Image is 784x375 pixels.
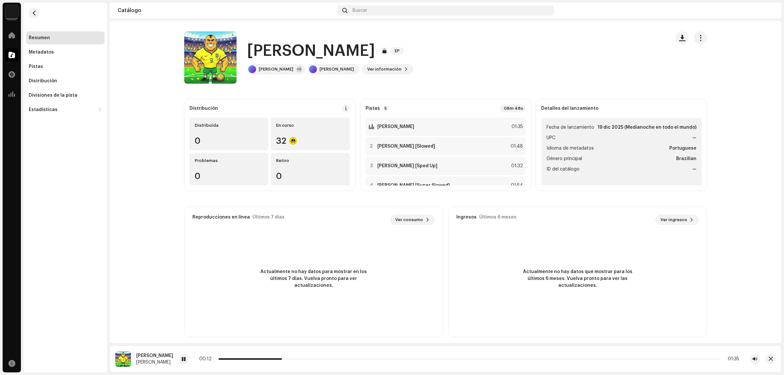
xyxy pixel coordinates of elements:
span: Buscar [352,8,367,13]
span: Actualmente no hay datos que mostrar para los últimos 6 meses. Vuelva pronto para ver las actuali... [519,269,636,289]
div: [PERSON_NAME] [259,67,293,72]
div: 01:54 [509,182,523,189]
div: Últimos 7 días [253,215,285,220]
strong: [PERSON_NAME] [377,124,414,129]
re-m-nav-item: Metadatos [26,46,105,59]
div: 01:35 [509,123,523,131]
div: [PERSON_NAME] [319,67,354,72]
div: Pistas [29,64,43,69]
re-m-nav-item: Resumen [26,31,105,44]
div: Estadísticas [29,107,57,112]
re-m-nav-item: Pistas [26,60,105,73]
span: Ver ingresos [661,213,687,226]
div: En curso [276,123,344,128]
span: Fecha de lanzamiento [547,123,594,131]
img: 880e9518-25af-4ac8-8b97-2f1c6d9be8a9 [115,351,131,367]
strong: [PERSON_NAME] [Slowed] [377,144,435,149]
div: Divisiones de la pista [29,93,77,98]
strong: — [692,134,696,142]
span: UPC [547,134,555,142]
button: Ver consumo [390,215,435,225]
h1: [PERSON_NAME] [247,41,375,61]
img: 34f81ff7-2202-4073-8c5d-62963ce809f3 [5,5,18,18]
re-m-nav-item: Distribución [26,74,105,88]
span: ID del catálogo [547,165,580,173]
span: Ver consumo [395,213,423,226]
strong: [PERSON_NAME] [Super Slowed] [377,183,450,188]
div: 01:48 [509,142,523,150]
span: EP [391,47,403,55]
div: 00:12 [199,356,216,362]
span: Género principal [547,155,582,163]
div: 08m 48s [500,105,526,112]
span: Idioma de metadatos [547,144,594,152]
strong: — [692,165,696,173]
div: +2 [296,66,302,73]
strong: [PERSON_NAME] [Sped Up] [377,163,437,169]
strong: Portuguese [669,144,696,152]
div: Últimos 6 meses [479,215,516,220]
div: Distribución [29,78,57,84]
strong: 19 dic 2025 (Medianoche en todo el mundo) [597,123,696,131]
strong: Detalles del lanzamiento [541,106,598,111]
div: [PERSON_NAME] [136,360,173,365]
div: Metadatos [29,50,54,55]
strong: Pistas [366,106,380,111]
div: Catálogo [118,8,335,13]
div: Reproducciones en línea [192,215,250,220]
div: Distribución [189,106,218,111]
div: [PERSON_NAME] [136,353,173,358]
div: 01:35 [723,356,739,362]
div: 01:32 [509,162,523,170]
img: d6e06fa9-f9ce-4a05-ae31-ec4e8b5de632 [763,5,774,16]
span: Actualmente no hay datos para mostrar en los últimos 7 días. Vuelva pronto para ver actualizaciones. [255,269,372,289]
div: Ingresos [456,215,477,220]
p-badge: 5 [383,106,389,111]
div: Retiro [276,158,344,163]
div: Problemas [195,158,263,163]
button: Ver ingresos [655,215,699,225]
button: Ver información [362,64,413,74]
re-m-nav-item: Divisiones de la pista [26,89,105,102]
strong: Brazilian [676,155,696,163]
div: Distribuída [195,123,263,128]
span: Ver información [367,63,401,76]
div: Resumen [29,35,50,41]
re-m-nav-dropdown: Estadísticas [26,103,105,116]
